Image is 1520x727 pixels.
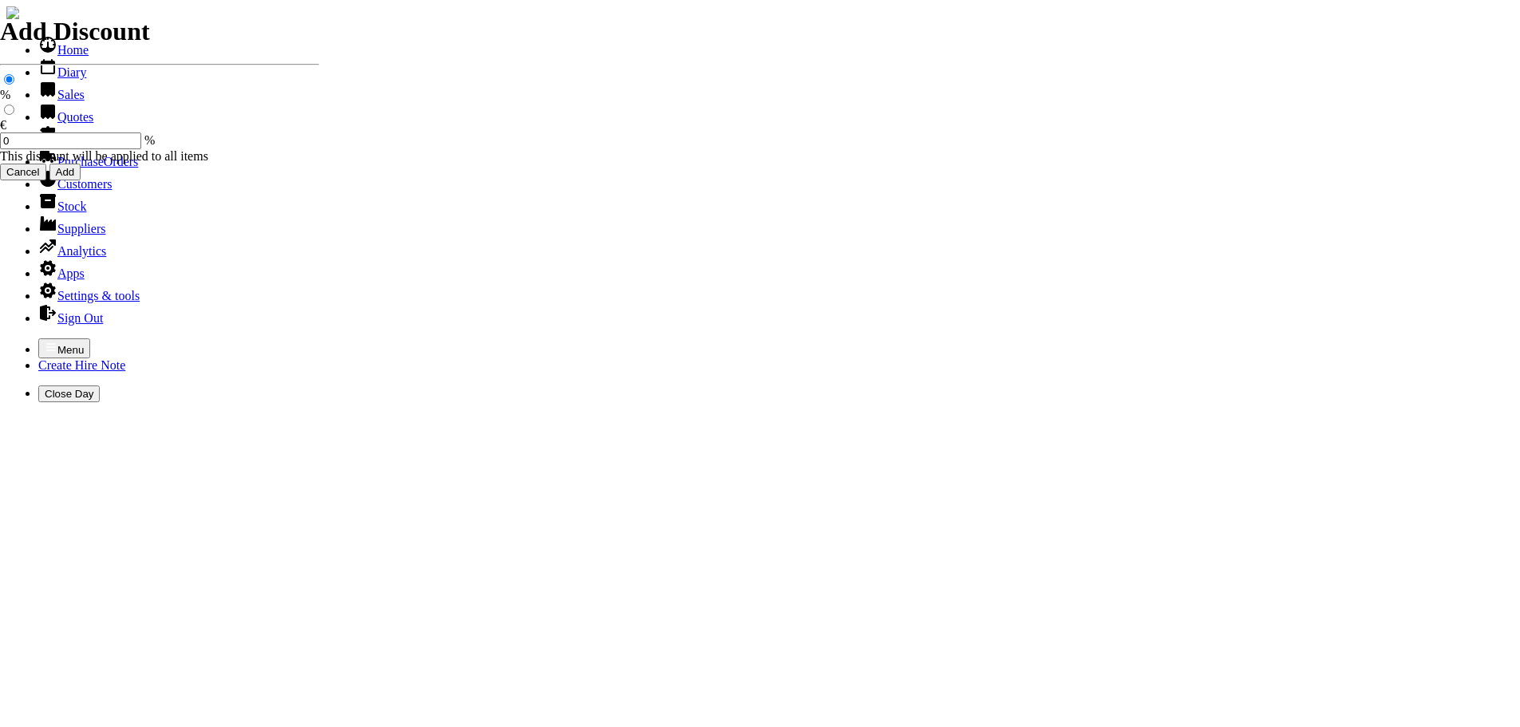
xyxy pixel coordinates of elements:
a: Apps [38,267,85,280]
li: Sales [38,80,1514,102]
span: % [144,133,155,147]
a: Create Hire Note [38,358,125,372]
li: Suppliers [38,214,1514,236]
li: Hire Notes [38,124,1514,147]
a: Analytics [38,244,106,258]
a: Settings & tools [38,289,140,302]
a: Stock [38,200,86,213]
button: Close Day [38,385,100,402]
input: Add [49,164,81,180]
a: Customers [38,177,112,191]
li: Stock [38,192,1514,214]
a: Sign Out [38,311,103,325]
input: € [4,105,14,115]
button: Menu [38,338,90,358]
input: % [4,74,14,85]
a: Suppliers [38,222,105,235]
